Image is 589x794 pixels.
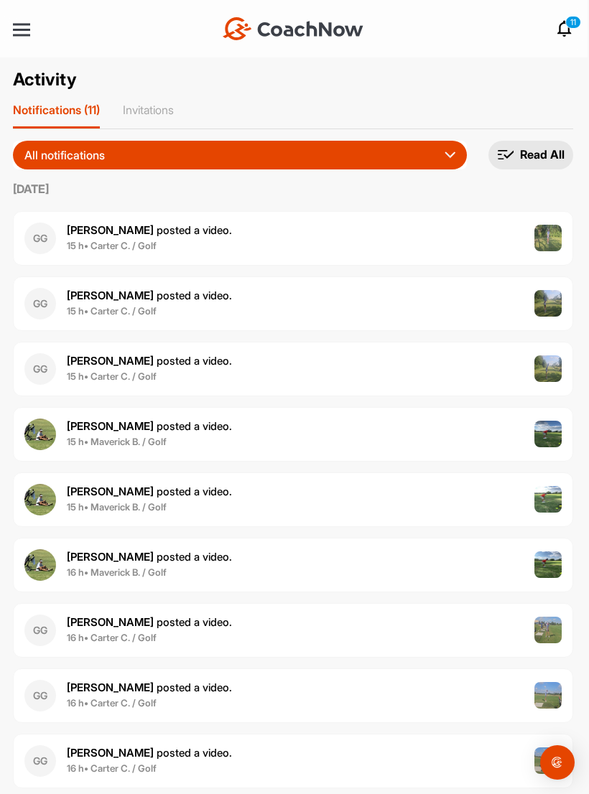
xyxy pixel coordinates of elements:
span: posted a video . [67,354,232,368]
b: [PERSON_NAME] [67,485,154,498]
b: [PERSON_NAME] [67,550,154,564]
img: post image [534,355,562,383]
img: dropdown_icon [445,151,455,159]
b: 16 h • Carter C. / Golf [67,632,157,643]
span: posted a video . [67,419,232,433]
span: posted a video . [67,615,232,629]
img: post image [534,551,562,579]
img: CoachNow [223,17,363,40]
p: Notifications (11) [13,103,100,117]
b: 15 h • Maverick B. / Golf [67,501,167,513]
img: user avatar [24,549,56,581]
span: posted a video . [67,485,232,498]
b: 16 h • Carter C. / Golf [67,762,157,774]
img: user avatar [24,484,56,515]
img: post image [534,617,562,644]
label: [DATE] [13,180,573,197]
div: GG [24,745,56,777]
span: posted a video . [67,223,232,237]
b: [PERSON_NAME] [67,419,154,433]
b: [PERSON_NAME] [67,289,154,302]
img: post image [534,486,562,513]
b: [PERSON_NAME] [67,681,154,694]
img: post image [534,682,562,709]
b: [PERSON_NAME] [67,354,154,368]
b: 15 h • Carter C. / Golf [67,305,157,317]
div: GG [24,353,56,385]
button: All notifications [13,141,467,169]
div: GG [24,288,56,319]
img: post image [534,747,562,775]
b: 15 h • Maverick B. / Golf [67,436,167,447]
img: user avatar [24,419,56,450]
div: Open Intercom Messenger [540,745,575,780]
span: posted a video . [67,681,232,694]
b: [PERSON_NAME] [67,223,154,237]
b: 15 h • Carter C. / Golf [67,370,157,382]
b: [PERSON_NAME] [67,746,154,760]
span: posted a video . [67,746,232,760]
img: post image [534,225,562,252]
p: All notifications [24,149,105,161]
h2: Activity [13,69,573,90]
div: GG [24,615,56,646]
div: GG [24,680,56,711]
span: posted a video . [67,289,232,302]
b: 16 h • Carter C. / Golf [67,697,157,709]
img: post image [534,421,562,448]
span: posted a video . [67,550,232,564]
p: Invitations [123,103,174,117]
p: Read All [520,147,565,162]
p: 11 [565,16,581,29]
div: GG [24,223,56,254]
b: 15 h • Carter C. / Golf [67,240,157,251]
img: post image [534,290,562,317]
b: [PERSON_NAME] [67,615,154,629]
b: 16 h • Maverick B. / Golf [67,566,167,578]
